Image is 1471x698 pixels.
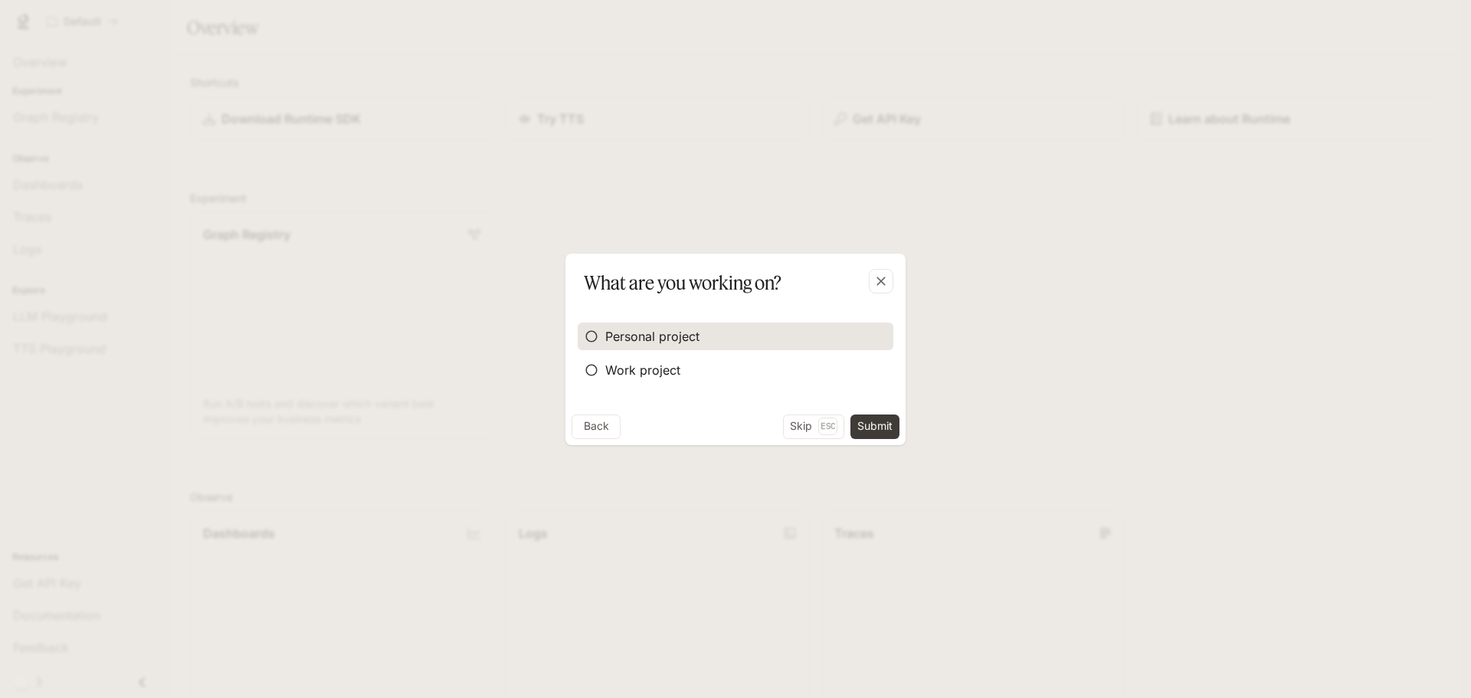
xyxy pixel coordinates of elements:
[818,418,837,434] p: Esc
[783,415,844,439] button: SkipEsc
[850,415,899,439] button: Submit
[572,415,621,439] button: Back
[605,327,699,346] span: Personal project
[584,269,781,297] p: What are you working on?
[605,361,680,379] span: Work project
